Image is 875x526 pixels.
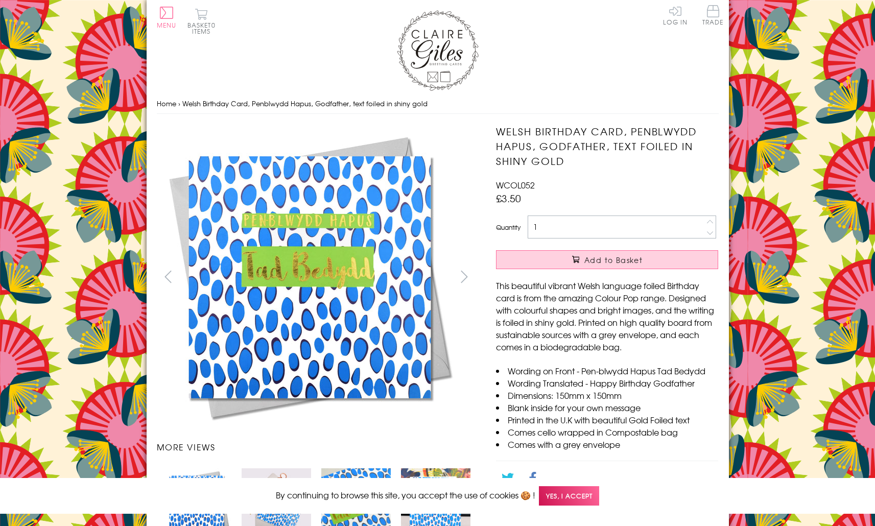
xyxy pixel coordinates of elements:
[156,124,463,431] img: Welsh Birthday Card, Penblwydd Hapus, Godfather, text foiled in shiny gold
[157,265,180,288] button: prev
[157,441,476,453] h3: More views
[157,20,177,30] span: Menu
[496,279,718,353] p: This beautiful vibrant Welsh language foiled Birthday card is from the amazing Colour Pop range. ...
[157,93,719,114] nav: breadcrumbs
[496,365,718,377] li: Wording on Front - Pen-blwydd Hapus Tad Bedydd
[453,265,476,288] button: next
[397,10,479,91] img: Claire Giles Greetings Cards
[496,250,718,269] button: Add to Basket
[476,124,782,431] img: Welsh Birthday Card, Penblwydd Hapus, Godfather, text foiled in shiny gold
[496,389,718,401] li: Dimensions: 150mm x 150mm
[178,99,180,108] span: ›
[496,377,718,389] li: Wording Translated - Happy Birthday Godfather
[496,179,535,191] span: WCOL052
[192,20,216,36] span: 0 items
[496,401,718,414] li: Blank inside for your own message
[157,7,177,28] button: Menu
[702,5,724,25] span: Trade
[496,124,718,168] h1: Welsh Birthday Card, Penblwydd Hapus, Godfather, text foiled in shiny gold
[496,414,718,426] li: Printed in the U.K with beautiful Gold Foiled text
[584,255,643,265] span: Add to Basket
[496,191,521,205] span: £3.50
[496,438,718,450] li: Comes with a grey envelope
[182,99,428,108] span: Welsh Birthday Card, Penblwydd Hapus, Godfather, text foiled in shiny gold
[702,5,724,27] a: Trade
[187,8,216,34] button: Basket0 items
[539,486,599,506] span: Yes, I accept
[663,5,688,25] a: Log In
[157,99,176,108] a: Home
[496,426,718,438] li: Comes cello wrapped in Compostable bag
[496,223,521,232] label: Quantity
